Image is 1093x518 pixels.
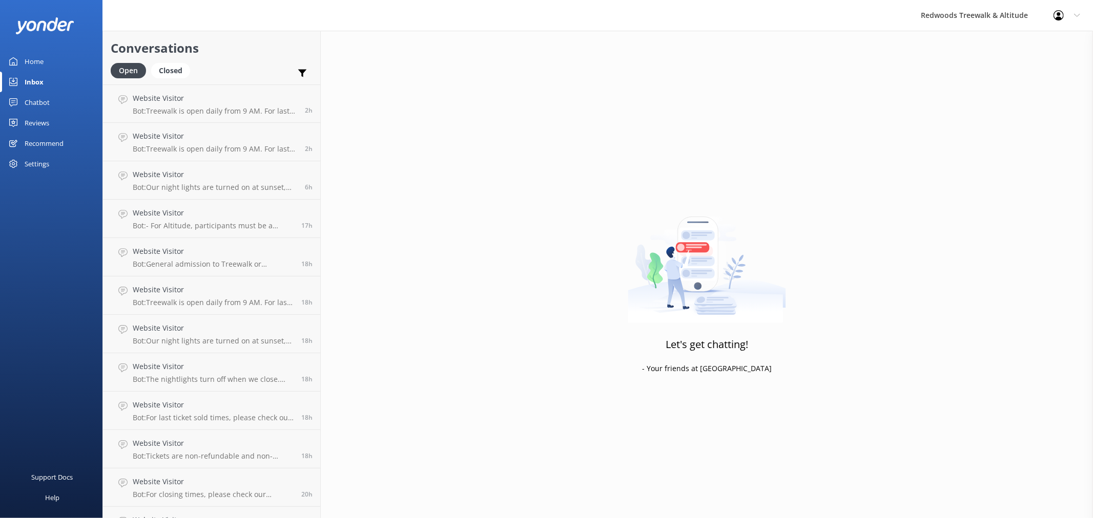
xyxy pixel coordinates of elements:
[133,361,294,372] h4: Website Visitor
[133,399,294,411] h4: Website Visitor
[301,221,313,230] span: Sep 06 2025 06:45pm (UTC +12:00) Pacific/Auckland
[133,183,297,192] p: Bot: Our night lights are turned on at sunset, and the night walk starts 20 minutes thereafter. W...
[133,298,294,307] p: Bot: Treewalk is open daily from 9 AM. For last ticket sold times, please check our website FAQs ...
[133,131,297,142] h4: Website Visitor
[301,375,313,383] span: Sep 06 2025 05:48pm (UTC +12:00) Pacific/Auckland
[103,353,320,392] a: Website VisitorBot:The nightlights turn off when we close. You can find our closing hours at [DOM...
[133,322,294,334] h4: Website Visitor
[103,161,320,200] a: Website VisitorBot:Our night lights are turned on at sunset, and the night walk starts 20 minutes...
[301,298,313,307] span: Sep 06 2025 06:13pm (UTC +12:00) Pacific/Auckland
[45,487,59,508] div: Help
[666,336,748,353] h3: Let's get chatting!
[151,64,195,76] a: Closed
[133,106,297,116] p: Bot: Treewalk is open daily from 9 AM. For last ticket sold times, please check our website FAQs ...
[642,363,772,374] p: - Your friends at [GEOGRAPHIC_DATA]
[25,92,50,113] div: Chatbot
[103,276,320,315] a: Website VisitorBot:Treewalk is open daily from 9 AM. For last ticket sold times, please check our...
[103,238,320,276] a: Website VisitorBot:General admission to Treewalk or Nightlights is not free. Prices are $42 for a...
[301,260,313,268] span: Sep 06 2025 06:14pm (UTC +12:00) Pacific/Auckland
[133,336,294,346] p: Bot: Our night lights are turned on at sunset, and the night walk starts 20 minutes thereafter. W...
[305,144,313,153] span: Sep 07 2025 09:29am (UTC +12:00) Pacific/Auckland
[133,169,297,180] h4: Website Visitor
[133,438,294,449] h4: Website Visitor
[25,51,44,72] div: Home
[103,468,320,507] a: Website VisitorBot:For closing times, please check our website FAQs at [URL][DOMAIN_NAME]20h
[25,113,49,133] div: Reviews
[111,64,151,76] a: Open
[133,260,294,269] p: Bot: General admission to Treewalk or Nightlights is not free. Prices are $42 for adults (16 yrs+...
[25,133,64,154] div: Recommend
[25,154,49,174] div: Settings
[133,207,294,219] h4: Website Visitor
[133,93,297,104] h4: Website Visitor
[103,315,320,353] a: Website VisitorBot:Our night lights are turned on at sunset, and the night walk starts 20 minutes...
[32,467,73,487] div: Support Docs
[103,430,320,468] a: Website VisitorBot:Tickets are non-refundable and non-transferable.18h
[151,63,190,78] div: Closed
[301,451,313,460] span: Sep 06 2025 05:43pm (UTC +12:00) Pacific/Auckland
[103,200,320,238] a: Website VisitorBot:- For Altitude, participants must be a minimum of 30 kg and a maximum of 120 k...
[103,123,320,161] a: Website VisitorBot:Treewalk is open daily from 9 AM. For last ticket sold times, please check our...
[133,476,294,487] h4: Website Visitor
[133,284,294,295] h4: Website Visitor
[133,221,294,230] p: Bot: - For Altitude, participants must be a minimum of 30 kg and a maximum of 120 kg. These are s...
[15,17,74,34] img: yonder-white-logo.png
[133,144,297,154] p: Bot: Treewalk is open daily from 9 AM. For last ticket sold times, please check our website FAQs ...
[301,413,313,422] span: Sep 06 2025 05:45pm (UTC +12:00) Pacific/Auckland
[111,63,146,78] div: Open
[133,490,294,499] p: Bot: For closing times, please check our website FAQs at [URL][DOMAIN_NAME]
[301,336,313,345] span: Sep 06 2025 05:57pm (UTC +12:00) Pacific/Auckland
[133,451,294,461] p: Bot: Tickets are non-refundable and non-transferable.
[133,413,294,422] p: Bot: For last ticket sold times, please check our website FAQs [URL][DOMAIN_NAME].
[305,183,313,191] span: Sep 07 2025 06:14am (UTC +12:00) Pacific/Auckland
[103,84,320,123] a: Website VisitorBot:Treewalk is open daily from 9 AM. For last ticket sold times, please check our...
[103,392,320,430] a: Website VisitorBot:For last ticket sold times, please check our website FAQs [URL][DOMAIN_NAME].18h
[111,38,313,58] h2: Conversations
[628,195,786,323] img: artwork of a man stealing a conversation from at giant smartphone
[301,490,313,499] span: Sep 06 2025 04:14pm (UTC +12:00) Pacific/Auckland
[133,246,294,257] h4: Website Visitor
[133,375,294,384] p: Bot: The nightlights turn off when we close. You can find our closing hours at [DOMAIN_NAME][URL].
[25,72,44,92] div: Inbox
[305,106,313,115] span: Sep 07 2025 09:38am (UTC +12:00) Pacific/Auckland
